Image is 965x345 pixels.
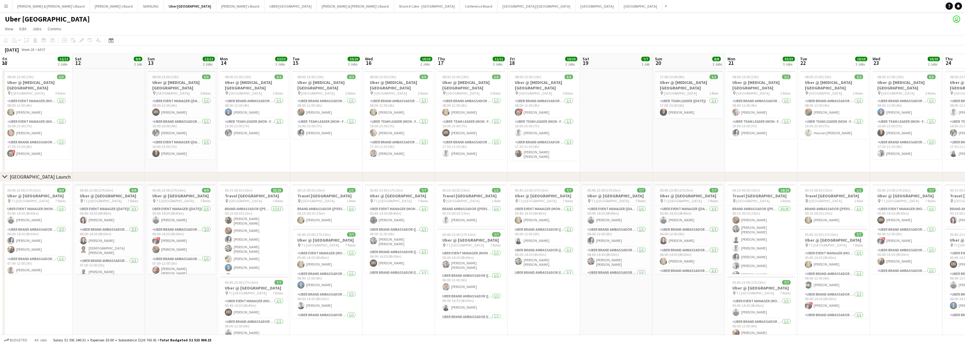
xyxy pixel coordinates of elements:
h3: Uber @ [MEDICAL_DATA][GEOGRAPHIC_DATA] [437,80,505,91]
span: [GEOGRAPHIC_DATA] [301,199,335,203]
app-card-role: UBER Event Manager ([DATE])1/105:45-14:30 (8h45m)[PERSON_NAME] [582,206,650,226]
span: 2 Roles [273,91,283,95]
span: 05:45-23:00 (17h15m) [732,280,766,285]
span: 3/3 [420,75,428,79]
span: 7 Roles [490,243,501,247]
app-card-role: UBER Brand Ambassador ([PERSON_NAME])1/106:00-12:00 (6h)[PERSON_NAME] [437,272,505,293]
span: 7 Roles [273,291,283,295]
span: 08:00-23:00 (15h) [515,75,541,79]
h3: Uber @ [MEDICAL_DATA][GEOGRAPHIC_DATA] [727,80,795,91]
h3: Travel [GEOGRAPHIC_DATA] [727,193,795,199]
span: Comms [48,26,61,32]
app-job-card: 08:00-23:00 (15h)2/2Uber @ [MEDICAL_DATA][GEOGRAPHIC_DATA] [GEOGRAPHIC_DATA]2 RolesUBER Brand Amb... [220,71,288,139]
span: [GEOGRAPHIC_DATA] [446,91,480,95]
div: 05:45-23:00 (17h15m)7/7Uber @ [GEOGRAPHIC_DATA] T1 [GEOGRAPHIC_DATA]7 RolesUBER Event Manager (Mo... [872,184,940,274]
div: 05:45-23:00 (17h15m)9/9Uber @ [GEOGRAPHIC_DATA] T1 [GEOGRAPHIC_DATA]7 RolesUBER Event Manager ([D... [147,184,215,274]
app-card-role: Brand Ambassador ([PERSON_NAME])1/100:15-00:30 (15m)[PERSON_NAME] [800,206,868,226]
app-card-role: Uber Team Leader (Mon - Fri)1/116:00-23:00 (7h)[PERSON_NAME] [365,118,433,139]
span: 7/7 [637,188,646,193]
span: 3 Roles [563,91,573,95]
span: 05:45-23:00 (17h15m) [805,232,838,237]
span: T1 [GEOGRAPHIC_DATA] [881,199,919,203]
button: SAMSUNG [138,0,164,12]
app-card-role: UBER Brand Ambassador ([PERSON_NAME])1/117:30-21:30 (4h)[PERSON_NAME] [437,139,505,159]
span: 7/7 [855,232,863,237]
app-job-card: 00:15-00:30 (15m)1/1Travel [GEOGRAPHIC_DATA] [GEOGRAPHIC_DATA]1 RoleBrand Ambassador ([PERSON_NAM... [437,184,505,226]
h3: Travel [GEOGRAPHIC_DATA] [220,193,288,199]
span: T1 [GEOGRAPHIC_DATA] [446,243,484,247]
span: 08:00-23:00 (15h) [442,75,469,79]
h3: Uber @ [GEOGRAPHIC_DATA] [510,193,578,199]
h3: Uber @ [GEOGRAPHIC_DATA] [2,193,70,199]
span: 7 Roles [200,199,211,203]
app-card-role: UBER Event Manager ([DATE])1/108:00-12:00 (4h)[PERSON_NAME] [147,98,215,118]
button: [GEOGRAPHIC_DATA] [619,0,662,12]
app-card-role: UBER Brand Ambassador ([PERSON_NAME])1/106:00-12:00 (6h)[PERSON_NAME] [510,226,578,247]
div: 05:45-23:00 (17h15m)7/7Uber @ [GEOGRAPHIC_DATA] T1 [GEOGRAPHIC_DATA]7 RolesUBER Event Manager (Mo... [800,229,868,318]
span: 7/7 [927,188,936,193]
span: 1/1 [347,188,356,193]
span: 1 Role [709,91,718,95]
span: 05:45-23:00 (17h15m) [660,188,693,193]
span: 08:00-23:00 (15h) [297,75,324,79]
span: 3/3 [927,75,936,79]
span: 05:45-23:00 (17h15m) [225,280,258,285]
span: 2/2 [782,75,791,79]
div: 00:15-00:30 (15m)1/1Travel [GEOGRAPHIC_DATA] [GEOGRAPHIC_DATA]1 RoleBrand Ambassador ([PERSON_NAM... [800,184,868,226]
span: T1 [GEOGRAPHIC_DATA] [809,243,847,247]
span: 08:00-23:00 (15h) [805,75,831,79]
span: T1 [GEOGRAPHIC_DATA] [229,291,267,295]
span: ! [882,237,886,241]
app-card-role: UBER Brand Ambassador ([PERSON_NAME])1/108:00-12:00 (4h)[PERSON_NAME] [292,98,360,118]
app-card-role: UBER Brand Ambassador ([PERSON_NAME])1/106:00-14:30 (8h30m)[PERSON_NAME] [437,293,505,313]
app-card-role: UBER Brand Ambassador ([PERSON_NAME])1/106:00-12:00 (6h)[PERSON_NAME] [800,270,868,291]
app-card-role: UBER Brand Ambassador ([PERSON_NAME])1/108:00-12:00 (4h)[PERSON_NAME] [220,98,288,118]
span: 9/9 [130,188,138,193]
app-job-card: 05:45-23:00 (17h15m)7/7Uber @ [GEOGRAPHIC_DATA] T1 [GEOGRAPHIC_DATA]7 RolesUBER Event Manager ([D... [582,184,650,274]
app-job-card: 08:00-23:00 (15h)3/3Uber @ [MEDICAL_DATA][GEOGRAPHIC_DATA] [GEOGRAPHIC_DATA]3 RolesUBER Brand Amb... [872,71,940,159]
app-card-role: UBER Brand Ambassador ([DATE])1/106:00-12:00 (6h)[PERSON_NAME] [582,226,650,247]
app-job-card: 08:00-23:00 (15h)3/3Uber @ [MEDICAL_DATA][GEOGRAPHIC_DATA] [GEOGRAPHIC_DATA]3 RolesUBER Brand Amb... [510,71,578,161]
div: 05:45-23:00 (17h15m)7/7Uber @ [GEOGRAPHIC_DATA] T1 [GEOGRAPHIC_DATA]7 RolesUBER Event Manager (Mo... [292,229,360,318]
div: 00:15-00:30 (15m)23/23Travel [GEOGRAPHIC_DATA] [GEOGRAPHIC_DATA]2 RolesBrand Ambassador ([PERSON_... [220,184,288,274]
app-job-card: 05:45-23:00 (17h15m)7/7Uber @ [GEOGRAPHIC_DATA] T1 [GEOGRAPHIC_DATA]7 RolesUBER Event Manager ([D... [655,184,723,274]
span: 00:15-00:30 (15m) [225,188,252,193]
span: 1 Role [347,199,356,203]
app-job-card: 08:00-23:00 (15h)3/3Uber @ [MEDICAL_DATA][GEOGRAPHIC_DATA] [GEOGRAPHIC_DATA]3 RolesUBER Event Man... [2,71,70,159]
span: ! [519,109,523,112]
span: [GEOGRAPHIC_DATA] [809,91,842,95]
app-card-role: UBER Event Manager (Mon - Fri)1/105:45-14:30 (8h45m)[PERSON_NAME] [872,206,940,226]
div: 05:45-23:00 (17h15m)9/9Uber @ [GEOGRAPHIC_DATA] T1 [GEOGRAPHIC_DATA]7 RolesUBER Event Manager (Mo... [2,184,70,274]
app-job-card: 17:00-23:00 (6h)1/1Uber @ [MEDICAL_DATA][GEOGRAPHIC_DATA] [GEOGRAPHIC_DATA]1 RoleUber Team Leader... [655,71,723,118]
span: 3 Roles [418,91,428,95]
app-card-role: Uber Team Leader (Mon - Fri)1/116:00-23:00 (7h)[PERSON_NAME] [727,118,795,139]
app-card-role: UBER Brand Ambassador ([PERSON_NAME])1/106:00-14:30 (8h30m)![PERSON_NAME] [800,291,868,312]
app-card-role: UBER Event Manager (Mon - Fri)1/105:45-14:30 (8h45m)[PERSON_NAME] [800,250,868,270]
span: 05:45-23:00 (17h15m) [442,232,476,237]
app-job-card: 08:00-23:00 (15h)3/3Uber @ [MEDICAL_DATA][GEOGRAPHIC_DATA] [GEOGRAPHIC_DATA]3 RolesUBER Brand Amb... [365,71,433,159]
span: T1 [GEOGRAPHIC_DATA] [664,199,702,203]
app-card-role: UBER Brand Ambassador ([PERSON_NAME])1/106:00-14:30 (8h30m)[PERSON_NAME] [PERSON_NAME] [510,247,578,269]
app-card-role: UBER Brand Ambassador ([DATE])1/106:00-14:30 (8h30m)[PERSON_NAME] [655,247,723,267]
span: 7 Roles [563,199,573,203]
span: [GEOGRAPHIC_DATA] [664,91,697,95]
span: T1 [GEOGRAPHIC_DATA] [11,199,49,203]
span: 1 Role [854,199,863,203]
span: 05:45-23:00 (17h15m) [515,188,548,193]
h3: Uber @ [GEOGRAPHIC_DATA] [75,193,143,199]
span: 05:45-23:00 (17h15m) [7,188,41,193]
span: T1 [GEOGRAPHIC_DATA] [156,199,194,203]
app-card-role: UBER Brand Ambassador ([DATE])2/206:00-14:30 (8h30m)![PERSON_NAME][PERSON_NAME] [147,226,215,256]
h3: Uber @ [MEDICAL_DATA][GEOGRAPHIC_DATA] [655,80,723,91]
app-card-role: UBER Event Manager ([DATE])1/105:45-14:30 (8h45m)[PERSON_NAME] [147,206,215,226]
span: ! [157,237,160,241]
app-card-role: UBER Brand Ambassador ([PERSON_NAME])1/108:00-12:00 (4h)[PERSON_NAME] [872,98,940,118]
span: 7 Roles [780,291,791,295]
span: 7 Roles [345,243,356,247]
span: Jobs [32,26,42,32]
span: 05:45-23:00 (17h15m) [297,232,331,237]
span: 08:00-23:00 (15h) [877,75,904,79]
span: 1/1 [710,75,718,79]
